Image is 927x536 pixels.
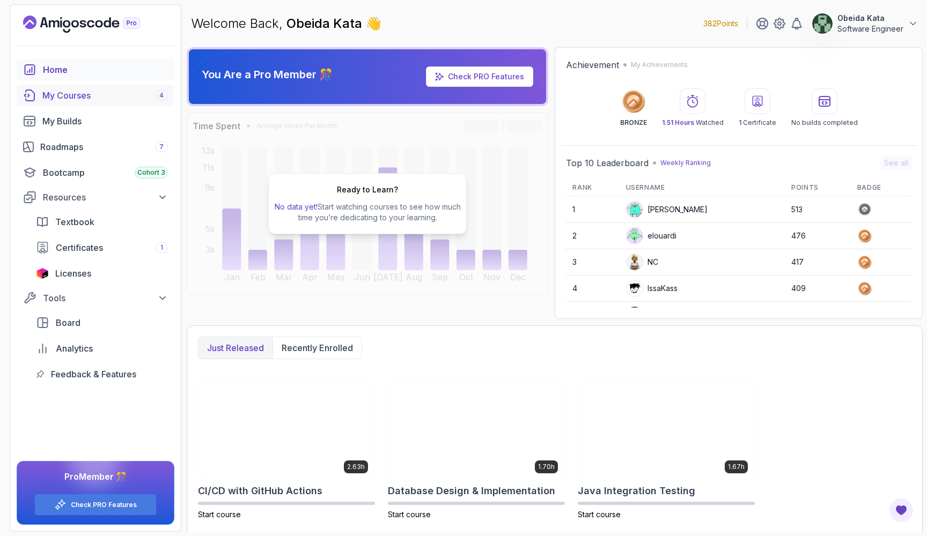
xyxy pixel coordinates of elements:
h2: Java Integration Testing [578,483,695,498]
a: feedback [30,363,174,385]
p: 1.70h [538,463,555,471]
h2: CI/CD with GitHub Actions [198,483,322,498]
img: user profile image [627,254,643,270]
div: My Courses [42,89,168,102]
span: 7 [159,143,164,151]
img: default monster avatar [627,202,643,218]
div: My Builds [42,115,168,128]
span: Start course [388,510,431,519]
p: Just released [207,341,264,354]
h2: Achievement [566,58,619,71]
p: 382 Points [703,18,738,29]
img: user profile image [812,13,833,34]
span: Feedback & Features [51,368,136,381]
p: No builds completed [791,118,858,127]
td: 409 [785,276,850,302]
p: You Are a Pro Member 🎊 [202,67,333,82]
div: IssaKass [626,280,678,297]
h2: Ready to Learn? [337,184,398,195]
a: Database Design & Implementation card1.70hDatabase Design & ImplementationStart course [388,381,565,520]
a: builds [17,110,174,132]
a: textbook [30,211,174,233]
p: Start watching courses to see how much time you’re dedicating to your learning. [273,202,462,223]
p: BRONZE [620,118,647,127]
td: 4 [566,276,619,302]
a: analytics [30,338,174,359]
img: Database Design & Implementation card [388,381,564,480]
a: Check PRO Features [448,72,524,81]
span: Analytics [56,342,93,355]
img: CI/CD with GitHub Actions card [198,381,374,480]
td: 351 [785,302,850,328]
td: 3 [566,249,619,276]
span: 4 [159,91,164,100]
p: Obeida Kata [837,13,903,24]
span: 1.51 Hours [662,118,694,126]
h2: Database Design & Implementation [388,483,555,498]
button: Resources [17,188,174,207]
th: Username [620,179,785,197]
button: See all [881,155,911,170]
span: Licenses [55,267,91,280]
th: Badge [851,179,911,197]
td: 476 [785,223,850,249]
a: certificates [30,237,174,258]
span: 👋 [364,13,384,33]
img: user profile image [627,307,643,323]
a: Java Integration Testing card1.67hJava Integration TestingStart course [578,381,755,520]
button: Check PRO Features [34,494,157,516]
span: Start course [198,510,241,519]
p: Welcome Back, [191,15,381,32]
span: No data yet! [275,202,318,211]
a: licenses [30,263,174,284]
img: user profile image [627,280,643,296]
a: Check PRO Features [71,501,137,509]
p: Software Engineer [837,24,903,34]
a: Check PRO Features [426,66,533,87]
td: 5 [566,302,619,328]
span: Textbook [55,215,94,228]
img: default monster avatar [627,228,643,244]
p: Watched [662,118,724,127]
td: 2 [566,223,619,249]
div: Apply5489 [626,306,687,323]
a: home [17,59,174,80]
span: 1 [160,243,163,252]
h2: Top 10 Leaderboard [566,157,649,169]
td: 417 [785,249,850,276]
div: Bootcamp [43,166,168,179]
span: Obeida Kata [286,16,365,31]
span: Cohort 3 [137,168,165,177]
a: board [30,312,174,333]
img: jetbrains icon [36,268,49,279]
img: Java Integration Testing card [578,381,754,480]
a: courses [17,85,174,106]
p: Recently enrolled [282,341,353,354]
span: 1 [739,118,741,126]
div: Home [43,63,168,76]
p: Weekly Ranking [660,159,711,167]
div: elouardi [626,227,676,244]
th: Points [785,179,850,197]
button: Just released [198,337,273,359]
div: [PERSON_NAME] [626,201,708,218]
td: 513 [785,197,850,223]
div: Tools [43,292,168,304]
span: Board [56,316,80,329]
div: Roadmaps [40,140,168,153]
th: Rank [566,179,619,197]
span: Start course [578,510,621,519]
button: Open Feedback Button [888,497,914,523]
a: Landing page [23,16,165,33]
button: Recently enrolled [273,337,362,359]
p: 1.67h [728,463,745,471]
p: My Achievements [631,61,688,69]
td: 1 [566,197,619,223]
a: bootcamp [17,162,174,183]
div: Resources [43,191,168,204]
div: NC [626,254,658,271]
p: Certificate [739,118,776,127]
button: user profile imageObeida KataSoftware Engineer [812,13,918,34]
span: Certificates [56,241,103,254]
a: roadmaps [17,136,174,158]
